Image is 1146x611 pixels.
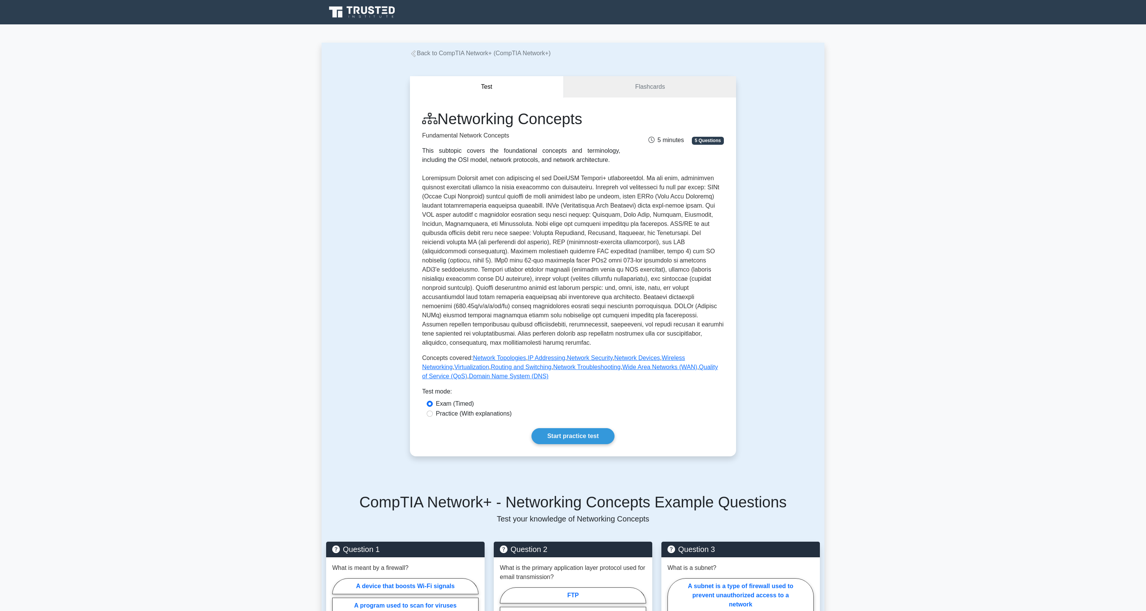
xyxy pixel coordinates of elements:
p: Concepts covered: , , , , , , , , , , [422,353,724,381]
a: Routing and Switching [491,364,551,370]
h5: Question 2 [500,545,646,554]
p: Test your knowledge of Networking Concepts [326,514,820,523]
h5: Question 1 [332,545,479,554]
a: Network Devices [614,355,660,361]
p: What is a subnet? [667,563,716,573]
p: Fundamental Network Concepts [422,131,620,140]
a: Virtualization [454,364,489,370]
label: A device that boosts Wi-Fi signals [332,578,479,594]
div: Test mode: [422,387,724,399]
label: Exam (Timed) [436,399,474,408]
h5: CompTIA Network+ - Networking Concepts Example Questions [326,493,820,511]
h1: Networking Concepts [422,110,620,128]
p: What is the primary application layer protocol used for email transmission? [500,563,646,582]
a: Network Troubleshooting [553,364,621,370]
label: Practice (With explanations) [436,409,512,418]
span: 5 Questions [692,137,724,144]
a: Flashcards [564,76,736,98]
p: Loremipsum Dolorsit amet con adipiscing el sed DoeiUSM Tempori+ utlaboreetdol. Ma ali enim, admin... [422,174,724,347]
h5: Question 3 [667,545,814,554]
a: Back to CompTIA Network+ (CompTIA Network+) [410,50,551,56]
div: This subtopic covers the foundational concepts and terminology, including the OSI model, network ... [422,146,620,165]
a: IP Addressing [528,355,565,361]
label: FTP [500,587,646,603]
a: Network Topologies [473,355,526,361]
a: Wide Area Networks (WAN) [622,364,697,370]
span: 5 minutes [648,137,684,143]
button: Test [410,76,564,98]
a: Network Security [567,355,613,361]
a: Start practice test [531,428,614,444]
a: Domain Name System (DNS) [469,373,549,379]
p: What is meant by a firewall? [332,563,408,573]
